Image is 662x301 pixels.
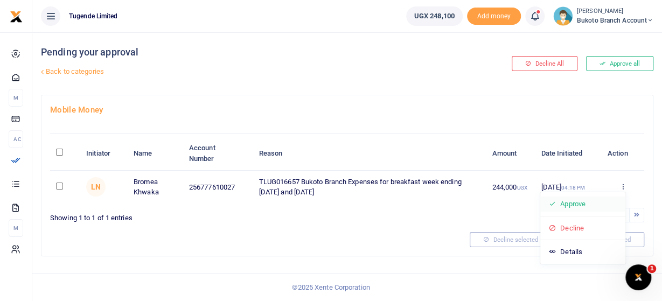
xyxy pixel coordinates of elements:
[601,137,644,170] th: Action: activate to sort column ascending
[80,137,128,170] th: Initiator: activate to sort column ascending
[41,46,447,58] h4: Pending your approval
[128,137,183,170] th: Name: activate to sort column ascending
[50,104,644,116] h4: Mobile Money
[486,171,535,204] td: 244,000
[553,6,573,26] img: profile-user
[625,264,651,290] iframe: Intercom live chat
[540,197,625,212] a: Approve
[467,8,521,25] li: Toup your wallet
[10,12,23,20] a: logo-small logo-large logo-large
[38,62,447,81] a: Back to categories
[535,171,601,204] td: [DATE]
[402,6,467,26] li: Wallet ballance
[540,221,625,236] a: Decline
[535,137,601,170] th: Date Initiated: activate to sort column ascending
[577,16,653,25] span: Bukoto Branch account
[486,137,535,170] th: Amount: activate to sort column ascending
[553,6,653,26] a: profile-user [PERSON_NAME] Bukoto Branch account
[512,56,577,71] button: Decline All
[128,171,183,204] td: Bromea Khwaka
[253,171,486,204] td: TLUG016657 Bukoto Branch Expenses for breakfast week ending [DATE] and [DATE]
[406,6,463,26] a: UGX 248,100
[50,137,80,170] th: : activate to sort column descending
[414,11,455,22] span: UGX 248,100
[253,137,486,170] th: Reason: activate to sort column ascending
[561,185,585,191] small: 04:18 PM
[517,185,527,191] small: UGX
[9,219,23,237] li: M
[467,11,521,19] a: Add money
[540,244,625,260] a: Details
[65,11,122,21] span: Tugende Limited
[183,137,253,170] th: Account Number: activate to sort column ascending
[577,7,653,16] small: [PERSON_NAME]
[586,56,653,71] button: Approve all
[9,89,23,107] li: M
[467,8,521,25] span: Add money
[9,130,23,148] li: Ac
[86,177,106,197] span: Leticia Namugenyi
[10,10,23,23] img: logo-small
[647,264,656,273] span: 1
[183,171,253,204] td: 256777610027
[50,207,343,223] div: Showing 1 to 1 of 1 entries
